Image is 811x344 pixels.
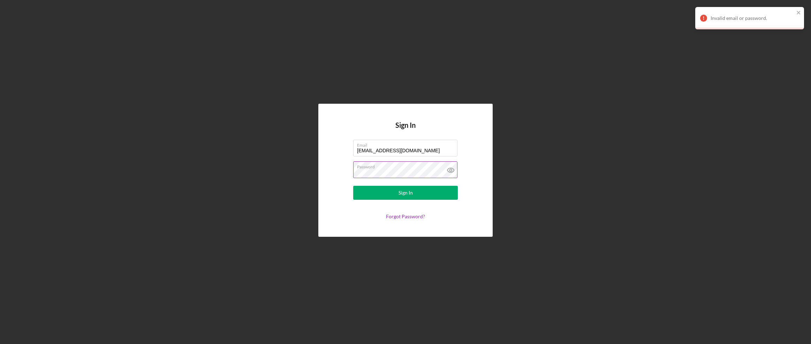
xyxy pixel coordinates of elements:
div: Sign In [399,186,413,200]
a: Forgot Password? [386,213,425,219]
h4: Sign In [395,121,416,140]
button: Sign In [353,186,458,200]
label: Email [357,140,457,148]
label: Password [357,162,457,169]
button: close [796,10,801,16]
div: Invalid email or password. [711,15,794,21]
